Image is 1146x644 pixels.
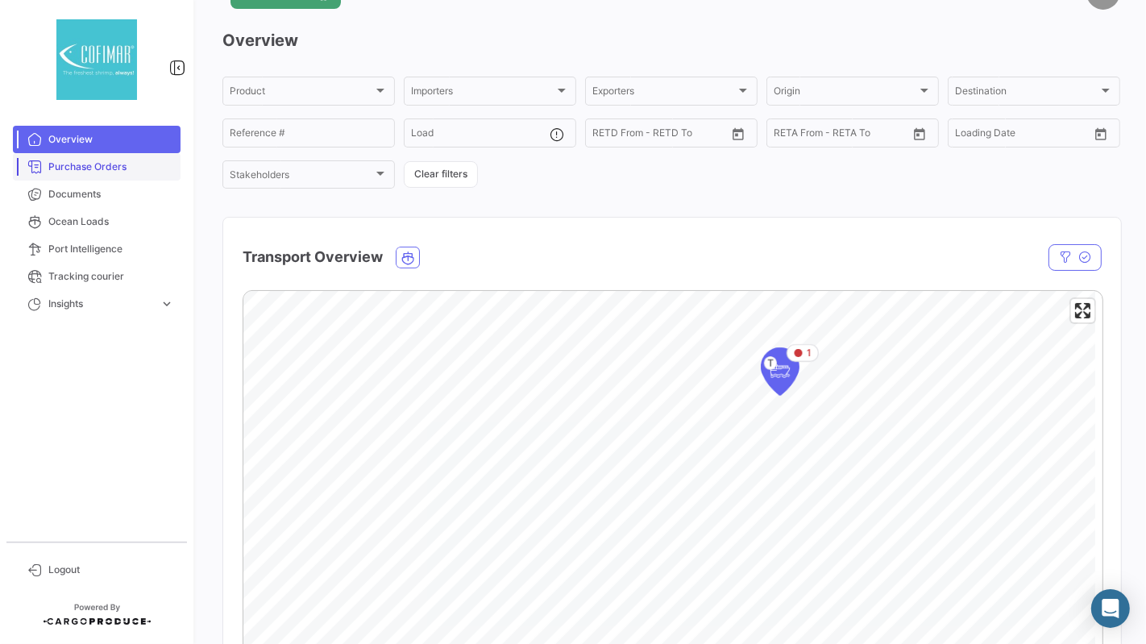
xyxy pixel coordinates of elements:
a: Port Intelligence [13,235,181,263]
span: Origin [774,88,917,99]
a: Purchase Orders [13,153,181,181]
div: Map marker [761,347,799,396]
button: Open calendar [907,122,932,146]
span: Ocean Loads [48,214,174,229]
input: To [989,130,1053,141]
input: From [955,130,978,141]
span: Documents [48,187,174,202]
a: Tracking courier [13,263,181,290]
img: dddaabaa-7948-40ed-83b9-87789787af52.jpeg [56,19,137,100]
button: Ocean [397,247,419,268]
span: 1 [807,346,812,360]
span: Tracking courier [48,269,174,284]
div: Abrir Intercom Messenger [1091,589,1130,628]
a: Overview [13,126,181,153]
h3: Overview [222,29,1120,52]
span: Stakeholders [230,172,373,183]
button: Enter fullscreen [1071,299,1094,322]
span: Importers [411,88,554,99]
input: To [626,130,690,141]
span: Port Intelligence [48,242,174,256]
a: Ocean Loads [13,208,181,235]
button: Open calendar [1089,122,1113,146]
input: From [592,130,615,141]
span: Overview [48,132,174,147]
span: Product [230,88,373,99]
span: expand_more [160,297,174,311]
input: From [774,130,796,141]
span: Destination [955,88,1098,99]
span: Purchase Orders [48,160,174,174]
span: Logout [48,563,174,577]
button: Clear filters [404,161,478,188]
a: Documents [13,181,181,208]
span: Exporters [592,88,736,99]
input: To [808,130,871,141]
h4: Transport Overview [243,246,383,268]
span: T [764,356,777,370]
button: Open calendar [726,122,750,146]
span: Insights [48,297,153,311]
